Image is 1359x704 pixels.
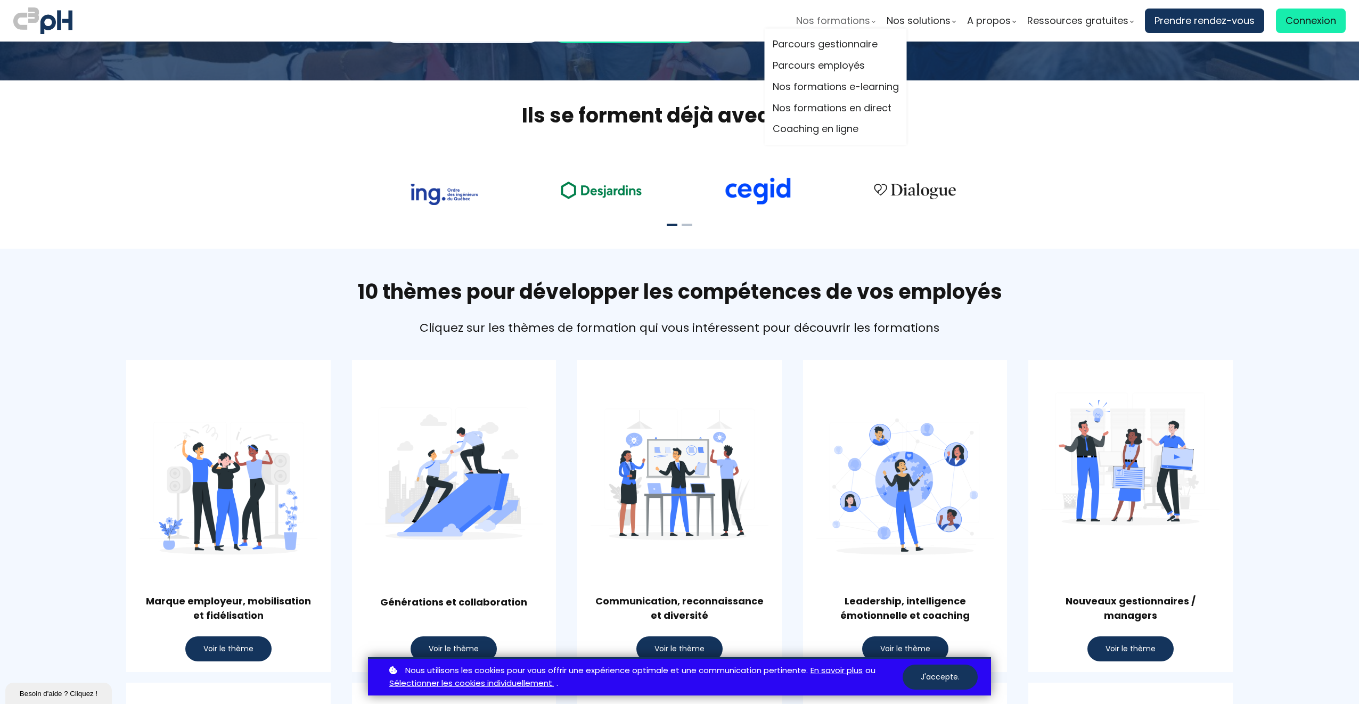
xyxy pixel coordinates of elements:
[146,594,311,623] strong: Marque employeur, mobilisation et fidélisation
[411,636,497,661] button: Voir le thème
[595,594,764,623] strong: Communication, reconnaissance et diversité
[185,636,272,661] button: Voir le thème
[773,100,899,116] a: Nos formations en direct
[140,403,317,580] img: 0fa4b91a21e9b13644d902463eab3498.png
[840,594,970,623] strong: Leadership, intelligence émotionnelle et coaching
[862,636,948,661] button: Voir le thème
[1286,13,1336,29] span: Connexion
[13,318,1346,337] div: Cliquez sur les thèmes de formation qui vous intéressent pour découvrir les formations
[1087,636,1174,661] button: Voir le thème
[773,37,899,53] a: Parcours gestionnaire
[1155,13,1255,29] span: Prendre rendez-vous
[773,121,899,137] a: Coaching en ligne
[13,5,72,36] img: logo C3PH
[796,13,870,29] span: Nos formations
[636,636,723,661] button: Voir le thème
[380,595,527,609] strong: Générations et collaboration
[903,665,978,690] button: J'accepte.
[1027,13,1128,29] span: Ressources gratuites
[591,389,768,567] img: ce3d7b0e2855cbf3641120bdd36f23e1.png
[867,176,963,205] img: 4cbfeea6ce3138713587aabb8dcf64fe.png
[724,177,792,205] img: cdf238afa6e766054af0b3fe9d0794df.png
[1106,643,1156,654] span: Voir le thème
[368,102,991,129] h2: Ils se forment déjà avec nous !
[654,643,705,654] span: Voir le thème
[389,677,554,690] a: Sélectionner les cookies individuellement.
[365,388,543,566] img: 8fb5e0a6cad24c8d1c60134f498e58ec.png
[429,643,479,654] span: Voir le thème
[887,13,951,29] span: Nos solutions
[553,175,649,204] img: ea49a208ccc4d6e7deb170dc1c457f3b.png
[811,664,863,677] a: En savoir plus
[967,13,1011,29] span: A propos
[1066,594,1196,623] strong: Nouveaux gestionnaires / managers
[410,184,478,205] img: 73f878ca33ad2a469052bbe3fa4fd140.png
[773,79,899,95] a: Nos formations e-learning
[880,643,930,654] span: Voir le thème
[13,278,1346,305] h2: 10 thèmes pour développer les compétences de vos employés
[816,403,994,580] img: a35ce83aa182a01bc7893a03232fdb3d.png
[1042,373,1219,551] img: 05ea54878ae5a9a9031f9ccb029af94a.png
[1276,9,1346,33] a: Connexion
[5,681,114,704] iframe: chat widget
[203,643,253,654] span: Voir le thème
[405,664,808,677] span: Nous utilisons les cookies pour vous offrir une expérience optimale et une communication pertinente.
[773,58,899,74] a: Parcours employés
[1145,9,1264,33] a: Prendre rendez-vous
[387,664,903,691] p: ou .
